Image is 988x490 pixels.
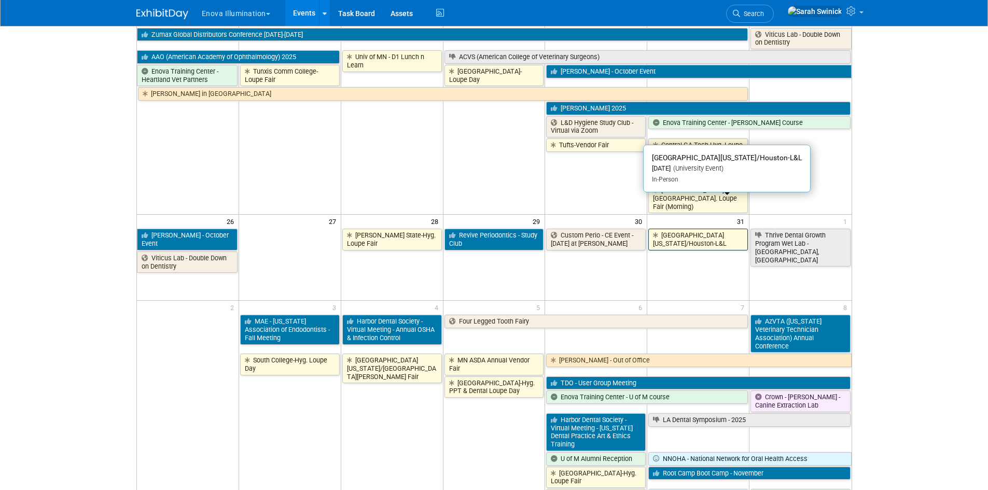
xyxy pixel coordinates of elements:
span: 4 [434,301,443,314]
a: [PERSON_NAME] 2025 [546,102,850,115]
span: 26 [226,215,239,228]
a: AAO (American Academy of Ophthalmology) 2025 [137,50,340,64]
div: [DATE] [652,164,802,173]
a: L&D Hygiene Study Club - Virtual via Zoom [546,116,646,137]
a: Thrive Dental Growth Program Wet Lab - [GEOGRAPHIC_DATA], [GEOGRAPHIC_DATA] [750,229,850,267]
a: [GEOGRAPHIC_DATA]-[GEOGRAPHIC_DATA]. Loupe Fair (Morning) [648,184,748,213]
a: Four Legged Tooth Fairy [444,315,748,328]
a: [PERSON_NAME] - Out of Office [546,354,851,367]
span: 8 [842,301,852,314]
span: 29 [532,215,545,228]
span: 6 [637,301,647,314]
span: Search [740,10,764,18]
a: Enova Training Center - Heartland Vet Partners [137,65,238,86]
span: 31 [736,215,749,228]
a: Harbor Dental Society - Virtual Meeting - [US_STATE] Dental Practice Art & Ethics Training [546,413,646,451]
span: 1 [842,215,852,228]
a: Enova Training Center - U of M course [546,390,748,404]
a: [GEOGRAPHIC_DATA][US_STATE]/Houston-L&L [648,229,748,250]
a: Root Camp Boot Camp - November [648,467,850,480]
span: 27 [328,215,341,228]
a: [GEOGRAPHIC_DATA][US_STATE]/[GEOGRAPHIC_DATA][PERSON_NAME] Fair [342,354,442,383]
a: Central GA Tech-Hyg. Loupe Day [648,138,748,160]
span: 28 [430,215,443,228]
a: Custom Perio - CE Event - [DATE] at [PERSON_NAME] [546,229,646,250]
a: ACVS (American College of Veterinary Surgeons) [444,50,851,64]
a: Viticus Lab - Double Down on Dentistry [750,28,851,49]
a: Viticus Lab - Double Down on Dentistry [137,251,238,273]
a: [GEOGRAPHIC_DATA]-Hyg. PPT & Dental Loupe Day [444,376,544,398]
a: U of M Alumni Reception [546,452,646,466]
img: Sarah Swinick [787,6,842,17]
a: [PERSON_NAME] - October Event [137,229,238,250]
a: AzVTA ([US_STATE] Veterinary Technician Association) Annual Conference [750,315,850,353]
span: In-Person [652,176,678,183]
a: [GEOGRAPHIC_DATA]-Hyg. Loupe Fair [546,467,646,488]
a: Univ of MN - D1 Lunch n Learn [342,50,442,72]
a: MN ASDA Annual Vendor Fair [444,354,544,375]
a: Enova Training Center - [PERSON_NAME] Course [648,116,850,130]
img: ExhibitDay [136,9,188,19]
a: [PERSON_NAME] State-Hyg. Loupe Fair [342,229,442,250]
a: [PERSON_NAME] - October Event [546,65,851,78]
a: NNOHA - National Network for Oral Health Access [648,452,851,466]
span: [GEOGRAPHIC_DATA][US_STATE]/Houston-L&L [652,153,802,162]
a: Revive Periodontics - Study Club [444,229,544,250]
a: Zumax Global Distributors Conference [DATE]-[DATE] [137,28,748,41]
a: Search [726,5,774,23]
a: Crown - [PERSON_NAME] - Canine Extraction Lab [750,390,850,412]
a: Harbor Dental Society - Virtual Meeting - Annual OSHA & Infection Control [342,315,442,344]
a: Tufts-Vendor Fair [546,138,646,152]
span: (University Event) [671,164,723,172]
a: MAE - [US_STATE] Association of Endodontists - Fall Meeting [240,315,340,344]
a: LA Dental Symposium - 2025 [648,413,850,427]
span: 3 [331,301,341,314]
span: 30 [634,215,647,228]
span: 5 [535,301,545,314]
a: South College-Hyg. Loupe Day [240,354,340,375]
a: TDO - User Group Meeting [546,376,850,390]
a: Tunxis Comm College-Loupe Fair [240,65,340,86]
a: [GEOGRAPHIC_DATA]-Loupe Day [444,65,544,86]
span: 7 [740,301,749,314]
span: 2 [229,301,239,314]
a: [PERSON_NAME] in [GEOGRAPHIC_DATA] [138,87,748,101]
